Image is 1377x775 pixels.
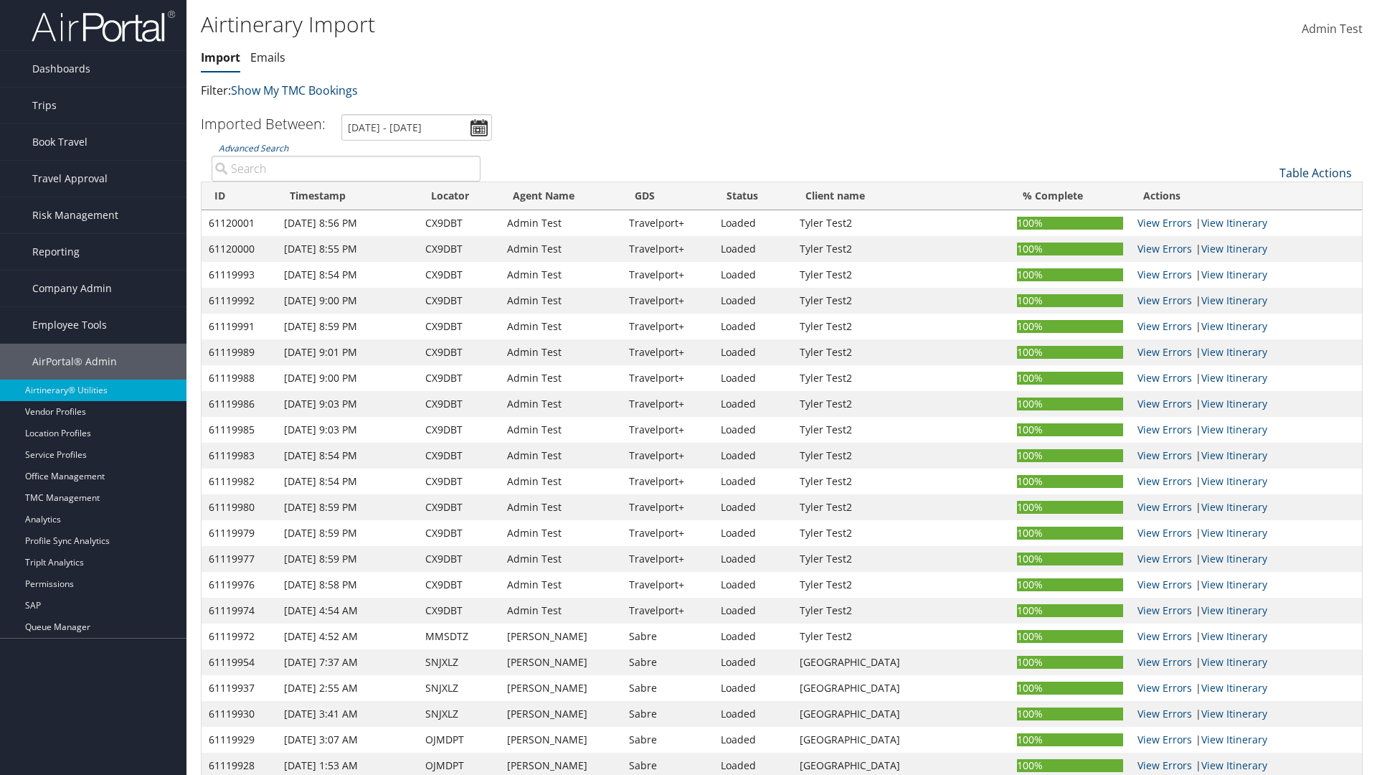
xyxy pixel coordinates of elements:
[1137,448,1192,462] a: View errors
[1137,500,1192,514] a: View errors
[277,365,418,391] td: [DATE] 9:00 PM
[202,598,277,624] td: 61119974
[500,701,623,727] td: [PERSON_NAME]
[1017,475,1122,488] div: 100%
[1137,578,1192,591] a: View errors
[622,365,714,391] td: Travelport+
[622,649,714,675] td: Sabre
[32,271,112,306] span: Company Admin
[622,624,714,649] td: Sabre
[202,365,277,391] td: 61119988
[1201,319,1267,333] a: View Itinerary Details
[1010,182,1130,210] th: % Complete: activate to sort column ascending
[202,417,277,443] td: 61119985
[714,365,792,391] td: Loaded
[418,494,500,520] td: CX9DBT
[201,82,975,100] p: Filter:
[1130,520,1362,546] td: |
[792,520,1010,546] td: Tyler Test2
[500,469,623,494] td: Admin Test
[714,288,792,314] td: Loaded
[202,675,277,701] td: 61119937
[500,262,623,288] td: Admin Test
[32,344,117,380] span: AirPortal® Admin
[622,339,714,365] td: Travelport+
[1137,552,1192,565] a: View errors
[1137,216,1192,230] a: View errors
[714,314,792,339] td: Loaded
[1137,397,1192,410] a: View errors
[714,649,792,675] td: Loaded
[202,182,277,210] th: ID: activate to sort column ascending
[277,727,418,753] td: [DATE] 3:07 AM
[1130,469,1362,494] td: |
[1137,242,1192,255] a: View errors
[418,701,500,727] td: SNJXLZ
[418,339,500,365] td: CX9DBT
[500,365,623,391] td: Admin Test
[792,675,1010,701] td: [GEOGRAPHIC_DATA]
[32,88,57,123] span: Trips
[32,197,118,233] span: Risk Management
[1201,423,1267,436] a: View Itinerary Details
[1017,527,1122,540] div: 100%
[277,649,418,675] td: [DATE] 7:37 AM
[1201,681,1267,695] a: View Itinerary Details
[1137,681,1192,695] a: View errors
[202,494,277,520] td: 61119980
[792,339,1010,365] td: Tyler Test2
[418,598,500,624] td: CX9DBT
[32,124,87,160] span: Book Travel
[219,142,288,154] a: Advanced Search
[1130,727,1362,753] td: |
[714,727,792,753] td: Loaded
[418,236,500,262] td: CX9DBT
[418,649,500,675] td: SNJXLZ
[1201,293,1267,307] a: View Itinerary Details
[1137,629,1192,643] a: View errors
[202,701,277,727] td: 61119930
[500,572,623,598] td: Admin Test
[500,182,623,210] th: Agent Name: activate to sort column ascending
[1201,707,1267,720] a: View Itinerary Details
[622,546,714,572] td: Travelport+
[1017,604,1122,617] div: 100%
[622,314,714,339] td: Travelport+
[622,210,714,236] td: Travelport+
[277,494,418,520] td: [DATE] 8:59 PM
[1201,268,1267,281] a: View Itinerary Details
[202,469,277,494] td: 61119982
[201,114,326,133] h3: Imported Between:
[622,572,714,598] td: Travelport+
[622,182,714,210] th: GDS: activate to sort column ascending
[792,624,1010,649] td: Tyler Test2
[792,572,1010,598] td: Tyler Test2
[1130,288,1362,314] td: |
[792,417,1010,443] td: Tyler Test2
[1017,268,1122,281] div: 100%
[277,572,418,598] td: [DATE] 8:58 PM
[500,598,623,624] td: Admin Test
[714,546,792,572] td: Loaded
[418,210,500,236] td: CX9DBT
[792,469,1010,494] td: Tyler Test2
[418,417,500,443] td: CX9DBT
[714,494,792,520] td: Loaded
[792,443,1010,469] td: Tyler Test2
[792,314,1010,339] td: Tyler Test2
[277,598,418,624] td: [DATE] 4:54 AM
[202,339,277,365] td: 61119989
[1137,758,1192,772] a: View errors
[231,83,358,98] a: Show My TMC Bookings
[500,210,623,236] td: Admin Test
[1130,443,1362,469] td: |
[32,234,80,270] span: Reporting
[1130,236,1362,262] td: |
[277,391,418,417] td: [DATE] 9:03 PM
[418,391,500,417] td: CX9DBT
[1201,216,1267,230] a: View Itinerary Details
[1017,501,1122,514] div: 100%
[32,9,175,43] img: airportal-logo.png
[418,624,500,649] td: MMSDTZ
[418,469,500,494] td: CX9DBT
